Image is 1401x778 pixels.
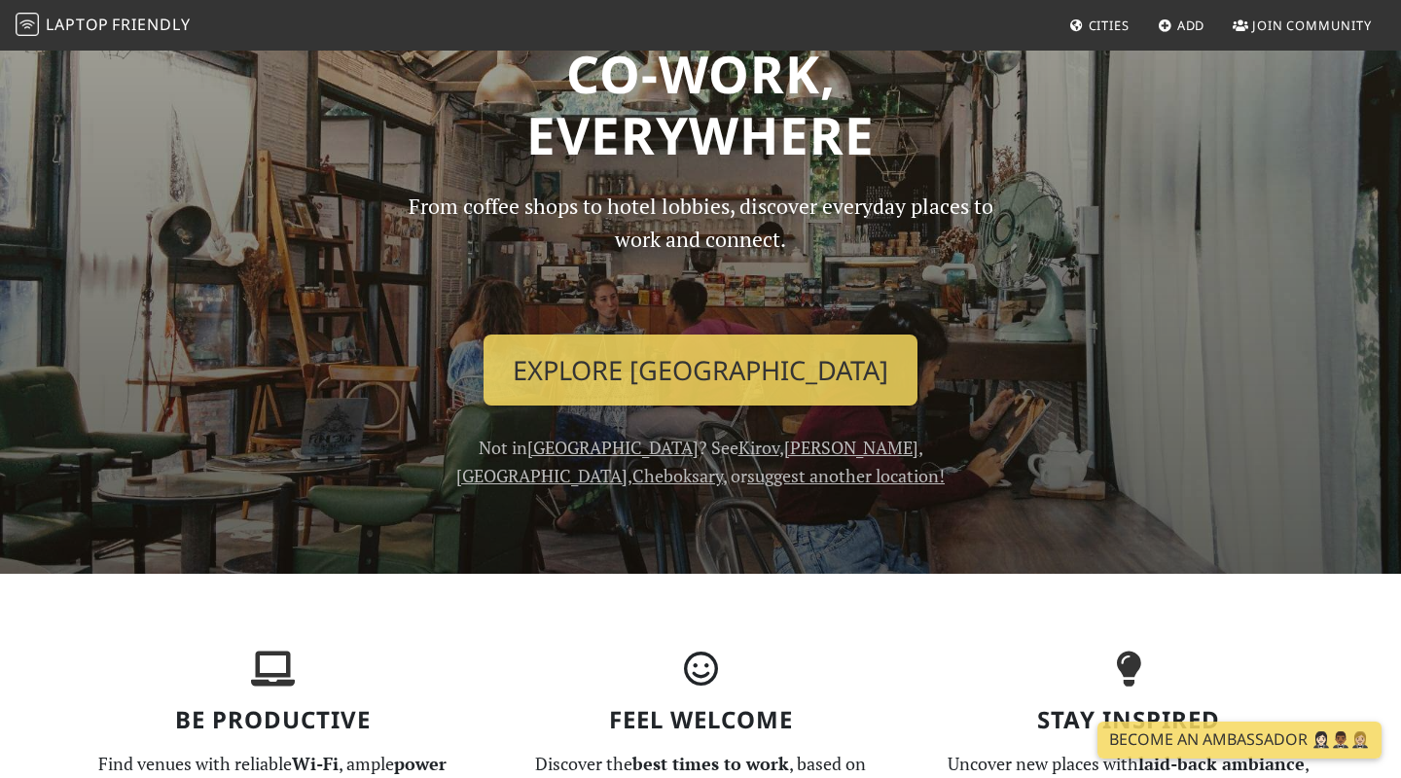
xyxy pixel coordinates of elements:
img: LaptopFriendly [16,13,39,36]
h1: Co-work, Everywhere [70,43,1331,166]
h3: Be Productive [70,706,475,734]
a: Cheboksary [632,464,723,487]
a: Add [1150,8,1213,43]
h3: Feel Welcome [498,706,903,734]
a: Kirov [738,436,779,459]
strong: best times to work [632,752,789,775]
a: Cities [1061,8,1137,43]
span: Add [1177,17,1205,34]
a: [GEOGRAPHIC_DATA] [456,464,628,487]
span: Join Community [1252,17,1372,34]
a: Join Community [1225,8,1380,43]
h3: Stay Inspired [926,706,1331,734]
a: Become an Ambassador 🤵🏻‍♀️🤵🏾‍♂️🤵🏼‍♀️ [1097,722,1382,759]
p: From coffee shops to hotel lobbies, discover everyday places to work and connect. [391,190,1010,319]
a: suggest another location! [747,464,945,487]
strong: Wi-Fi [292,752,339,775]
a: [PERSON_NAME] [784,436,918,459]
span: Friendly [112,14,190,35]
span: Cities [1089,17,1130,34]
a: LaptopFriendly LaptopFriendly [16,9,191,43]
strong: laid-back ambiance [1138,752,1305,775]
a: Explore [GEOGRAPHIC_DATA] [484,335,917,407]
span: Not in ? See , , , , or [456,436,945,487]
span: Laptop [46,14,109,35]
a: [GEOGRAPHIC_DATA] [527,436,699,459]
